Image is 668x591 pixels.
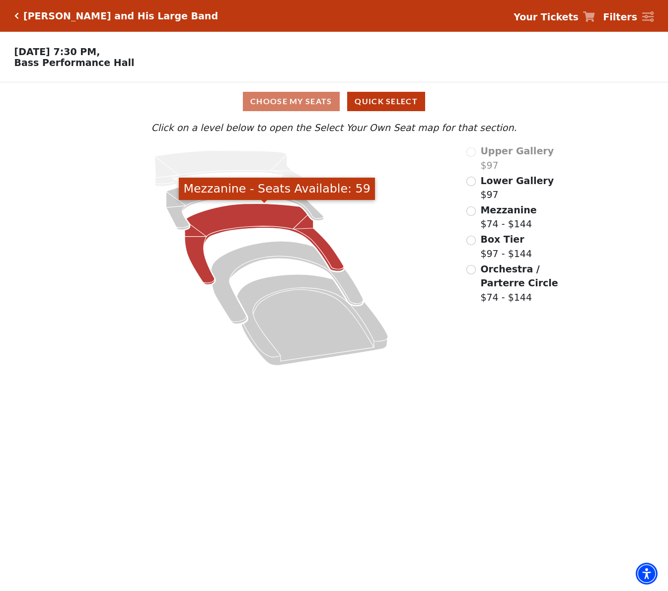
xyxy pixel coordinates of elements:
[23,10,218,22] h5: [PERSON_NAME] and His Large Band
[466,236,476,245] input: Box Tier$97 - $144
[480,204,536,215] span: Mezzanine
[166,180,324,230] path: Lower Gallery - Seats Available: 237
[603,10,654,24] a: Filters
[603,11,637,22] strong: Filters
[480,232,532,261] label: $97 - $144
[480,174,554,202] label: $97
[466,177,476,186] input: Lower Gallery$97
[347,92,425,111] button: Quick Select
[480,234,524,245] span: Box Tier
[480,175,554,186] span: Lower Gallery
[466,265,476,274] input: Orchestra / Parterre Circle$74 - $144
[179,178,375,200] div: Mezzanine - Seats Available: 59
[514,10,595,24] a: Your Tickets
[466,206,476,216] input: Mezzanine$74 - $144
[480,144,554,172] label: $97
[154,151,303,187] path: Upper Gallery - Seats Available: 0
[480,203,536,231] label: $74 - $144
[636,563,658,585] div: Accessibility Menu
[14,12,19,19] a: Click here to go back to filters
[237,274,388,365] path: Orchestra / Parterre Circle - Seats Available: 24
[514,11,579,22] strong: Your Tickets
[480,263,558,289] span: Orchestra / Parterre Circle
[90,121,577,135] p: Click on a level below to open the Select Your Own Seat map for that section.
[480,145,554,156] span: Upper Gallery
[480,262,577,305] label: $74 - $144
